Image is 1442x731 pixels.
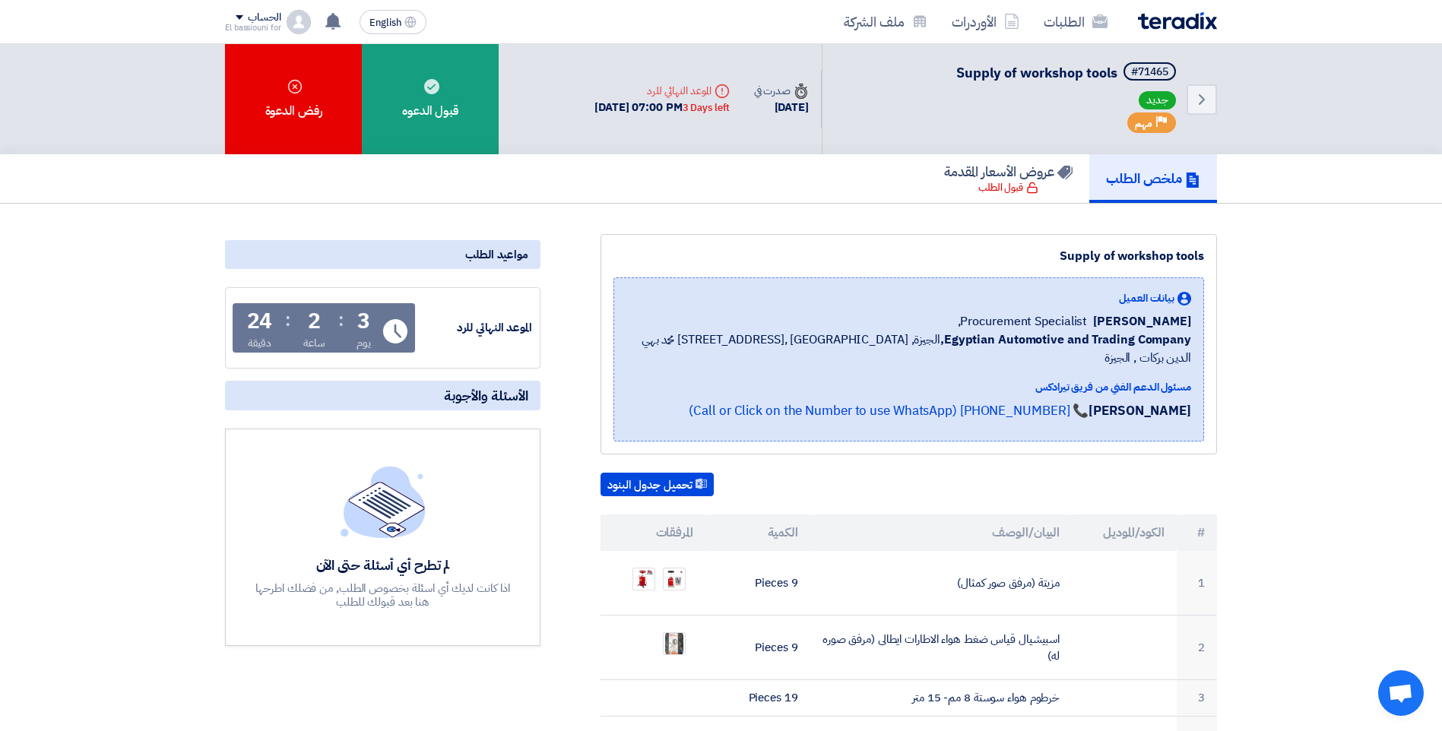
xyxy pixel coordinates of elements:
div: يوم [357,335,371,351]
div: : [338,306,344,334]
img: WhatsApp_Image__at__1758116770919.jpeg [664,568,685,590]
div: [DATE] [754,99,809,116]
td: خرطوم هواء سوستة 8 مم- 15 متر [810,680,1073,717]
div: الحساب [248,11,280,24]
td: 3 [1177,680,1217,717]
td: اسبيشيال قياس ضغط هواء الاطارات ايطالى (مرفق صوره له) [810,615,1073,680]
td: 19 Pieces [705,680,810,717]
div: قبول الطلب [978,180,1038,195]
span: [PERSON_NAME] [1093,312,1191,331]
h5: عروض الأسعار المقدمة [944,163,1073,180]
th: البيان/الوصف [810,514,1073,551]
div: : [285,306,290,334]
h5: Supply of workshop tools [956,62,1179,84]
div: 24 [247,311,273,332]
div: 3 Days left [683,100,730,116]
div: 2 [308,311,321,332]
div: لم تطرح أي أسئلة حتى الآن [254,556,512,574]
img: WhatsApp_Image__at__1758116777113.jpeg [633,568,654,590]
div: قبول الدعوه [362,44,499,154]
div: El bassiouni for [225,24,280,32]
div: دقيقة [248,335,271,351]
td: 1 [1177,551,1217,615]
div: Supply of workshop tools [613,247,1204,265]
div: صدرت في [754,83,809,99]
div: مسئول الدعم الفني من فريق تيرادكس [626,379,1191,395]
div: اذا كانت لديك أي اسئلة بخصوص الطلب, من فضلك اطرحها هنا بعد قبولك للطلب [254,581,512,609]
strong: [PERSON_NAME] [1089,401,1191,420]
button: تحميل جدول البنود [601,473,714,497]
td: مزيتة (مرفق صور كمثال) [810,551,1073,615]
th: # [1177,514,1217,551]
span: Supply of workshop tools [956,62,1117,83]
div: ساعة [303,335,325,351]
span: الأسئلة والأجوبة [444,387,528,404]
img: IMGWA__1758116942569.jpg [664,630,685,657]
img: Teradix logo [1138,12,1217,30]
a: عروض الأسعار المقدمة قبول الطلب [927,154,1089,203]
div: Open chat [1378,670,1424,716]
a: ملخص الطلب [1089,154,1217,203]
div: الموعد النهائي للرد [418,319,532,337]
img: empty_state_list.svg [341,466,426,537]
span: بيانات العميل [1119,290,1174,306]
div: [DATE] 07:00 PM [594,99,729,116]
div: #71465 [1131,67,1168,78]
b: Egyptian Automotive and Trading Company, [940,331,1191,349]
img: profile_test.png [287,10,311,34]
th: الكود/الموديل [1072,514,1177,551]
div: رفض الدعوة [225,44,362,154]
th: المرفقات [601,514,705,551]
span: English [369,17,401,28]
button: English [360,10,426,34]
span: مهم [1135,116,1152,131]
td: 9 Pieces [705,615,810,680]
span: Procurement Specialist, [958,312,1088,331]
a: الأوردرات [940,4,1032,40]
div: الموعد النهائي للرد [594,83,729,99]
td: 9 Pieces [705,551,810,615]
a: ملف الشركة [832,4,940,40]
div: مواعيد الطلب [225,240,540,269]
td: 2 [1177,615,1217,680]
span: جديد [1139,91,1176,109]
a: 📞 [PHONE_NUMBER] (Call or Click on the Number to use WhatsApp) [689,401,1089,420]
a: الطلبات [1032,4,1120,40]
th: الكمية [705,514,810,551]
span: الجيزة, [GEOGRAPHIC_DATA] ,[STREET_ADDRESS] محمد بهي الدين بركات , الجيزة [626,331,1191,367]
div: 3 [357,311,370,332]
h5: ملخص الطلب [1106,169,1200,187]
